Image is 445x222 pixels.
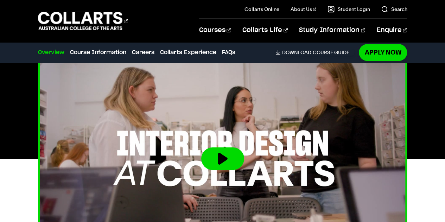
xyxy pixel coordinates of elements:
a: Collarts Experience [160,48,216,57]
a: Apply Now [359,44,407,61]
a: DownloadCourse Guide [275,49,355,56]
div: Go to homepage [38,11,128,31]
a: Course Information [70,48,126,57]
a: FAQs [222,48,235,57]
a: Collarts Life [242,19,288,42]
a: Careers [132,48,154,57]
a: Overview [38,48,64,57]
a: Study Information [299,19,365,42]
a: Enquire [376,19,407,42]
span: Download [282,49,311,56]
a: About Us [291,6,317,13]
a: Collarts Online [244,6,279,13]
a: Student Login [328,6,370,13]
a: Courses [199,19,231,42]
a: Search [381,6,407,13]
